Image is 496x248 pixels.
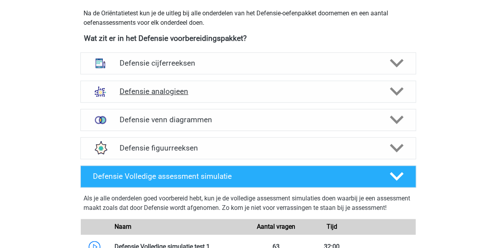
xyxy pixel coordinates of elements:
[109,222,248,231] div: Naam
[77,81,419,103] a: analogieen Defensie analogieen
[304,222,360,231] div: Tijd
[77,165,419,187] a: Defensie Volledige assessment simulatie
[120,143,376,152] h4: Defensie figuurreeksen
[77,52,419,74] a: cijferreeksen Defensie cijferreeksen
[90,138,111,158] img: figuurreeksen
[77,109,419,131] a: venn diagrammen Defensie venn diagrammen
[90,110,111,130] img: venn diagrammen
[120,59,376,68] h4: Defensie cijferreeksen
[84,34,412,43] h4: Wat zit er in het Defensie voorbereidingspakket?
[90,53,111,73] img: cijferreeksen
[248,222,303,231] div: Aantal vragen
[77,137,419,159] a: figuurreeksen Defensie figuurreeksen
[93,172,377,181] h4: Defensie Volledige assessment simulatie
[90,81,111,102] img: analogieen
[120,115,376,124] h4: Defensie venn diagrammen
[84,194,413,216] div: Als je alle onderdelen goed voorbereid hebt, kun je de volledige assessment simulaties doen waarb...
[120,87,376,96] h4: Defensie analogieen
[80,9,416,28] div: Na de Oriëntatietest kun je de uitleg bij alle onderdelen van het Defensie-oefenpakket doornemen ...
